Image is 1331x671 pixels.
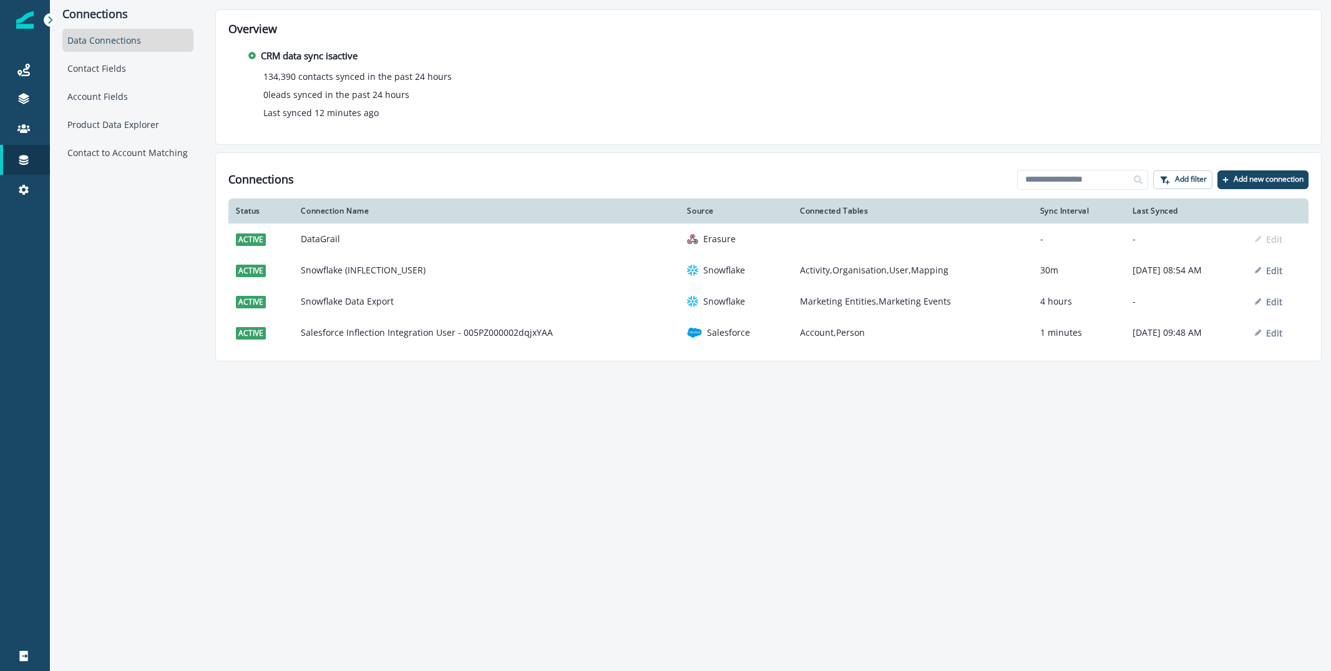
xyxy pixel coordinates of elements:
td: 4 hours [1033,286,1126,317]
p: 134,390 contacts synced in the past 24 hours [263,70,452,83]
div: Account Fields [62,85,193,108]
div: Status [236,206,286,216]
h1: Connections [228,173,294,187]
img: Inflection [16,11,34,29]
div: Sync Interval [1040,206,1118,216]
p: [DATE] 08:54 AM [1133,264,1239,277]
p: Add new connection [1234,175,1304,184]
p: Edit [1266,296,1282,308]
button: Add filter [1153,170,1212,189]
a: activeSnowflake (INFLECTION_USER)snowflakeSnowflakeActivity,Organisation,User,Mapping30m[DATE] 08... [228,255,1309,286]
div: Product Data Explorer [62,113,193,136]
p: - [1133,233,1239,245]
img: erasure [687,233,698,245]
span: active [236,233,266,246]
td: Account,Person [792,317,1033,348]
a: activeDataGrailerasureErasure--Edit [228,223,1309,255]
button: Edit [1255,233,1282,245]
p: Add filter [1175,175,1207,184]
td: Salesforce Inflection Integration User - 005PZ000002dqjxYAA [293,317,680,348]
td: Snowflake Data Export [293,286,680,317]
p: Edit [1266,265,1282,277]
p: Erasure [703,233,736,245]
a: activeSalesforce Inflection Integration User - 005PZ000002dqjxYAAsalesforceSalesforceAccount,Pers... [228,317,1309,348]
div: Data Connections [62,29,193,52]
td: 30m [1033,255,1126,286]
img: snowflake [687,265,698,276]
span: active [236,327,266,340]
a: activeSnowflake Data ExportsnowflakeSnowflakeMarketing Entities,Marketing Events4 hours-Edit [228,286,1309,317]
p: Snowflake [703,264,745,277]
p: 0 leads synced in the past 24 hours [263,88,409,101]
button: Edit [1255,296,1282,308]
td: DataGrail [293,223,680,255]
p: Connections [62,7,193,21]
div: Connection Name [301,206,672,216]
button: Edit [1255,327,1282,339]
p: [DATE] 09:48 AM [1133,326,1239,339]
p: Edit [1266,233,1282,245]
button: Edit [1255,265,1282,277]
img: salesforce [687,325,702,340]
p: Edit [1266,327,1282,339]
td: Snowflake (INFLECTION_USER) [293,255,680,286]
p: Snowflake [703,295,745,308]
div: Source [687,206,785,216]
td: Activity,Organisation,User,Mapping [792,255,1033,286]
td: 1 minutes [1033,317,1126,348]
p: - [1133,295,1239,308]
div: Contact Fields [62,57,193,80]
img: snowflake [687,296,698,307]
td: Marketing Entities,Marketing Events [792,286,1033,317]
td: - [1033,223,1126,255]
span: active [236,296,266,308]
button: Add new connection [1217,170,1309,189]
span: active [236,265,266,277]
h2: Overview [228,22,1309,36]
p: Last synced 12 minutes ago [263,106,379,119]
div: Contact to Account Matching [62,141,193,164]
div: Connected Tables [800,206,1025,216]
p: CRM data sync is active [261,49,358,63]
p: Salesforce [707,326,750,339]
div: Last Synced [1133,206,1239,216]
